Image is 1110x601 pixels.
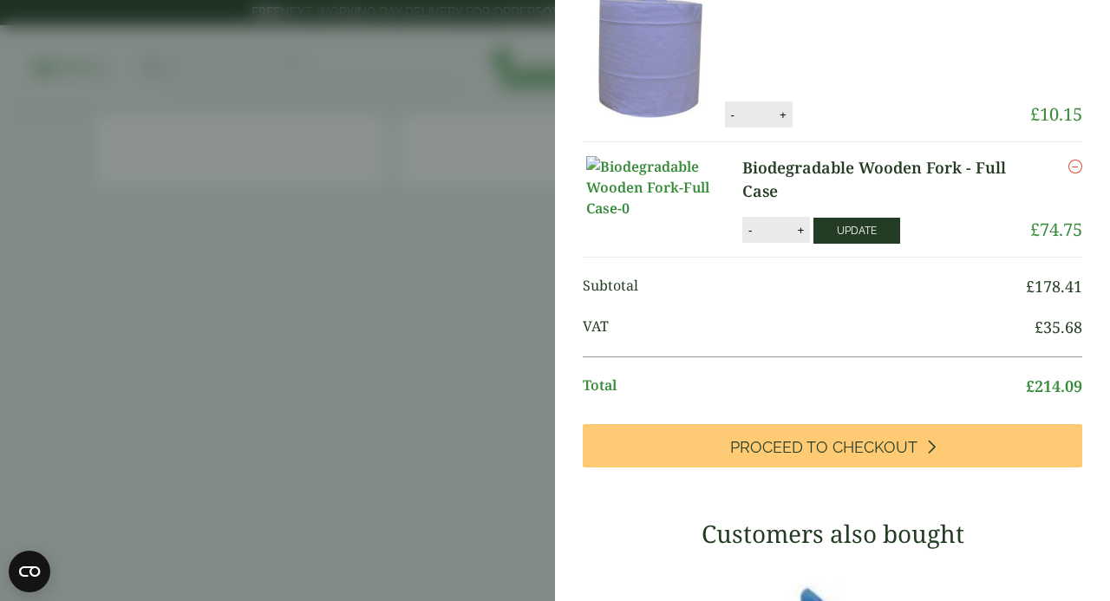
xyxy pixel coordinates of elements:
a: Proceed to Checkout [583,424,1082,467]
button: Open CMP widget [9,551,50,592]
h3: Customers also bought [583,519,1082,549]
button: + [774,108,792,122]
button: - [743,223,757,238]
a: Remove this item [1068,156,1082,177]
a: Biodegradable Wooden Fork - Full Case [742,156,1030,203]
span: Total [583,375,1026,398]
bdi: 35.68 [1035,317,1082,337]
span: £ [1030,102,1040,126]
bdi: 214.09 [1026,376,1082,396]
button: + [792,223,809,238]
span: £ [1026,376,1035,396]
bdi: 10.15 [1030,102,1082,126]
span: Subtotal [583,275,1026,298]
span: £ [1026,276,1035,297]
span: £ [1035,317,1043,337]
span: Proceed to Checkout [730,438,917,457]
img: Biodegradable Wooden Fork-Full Case-0 [586,156,742,219]
span: VAT [583,316,1035,339]
bdi: 178.41 [1026,276,1082,297]
span: £ [1030,218,1040,241]
bdi: 74.75 [1030,218,1082,241]
button: - [726,108,740,122]
button: Update [813,218,900,244]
